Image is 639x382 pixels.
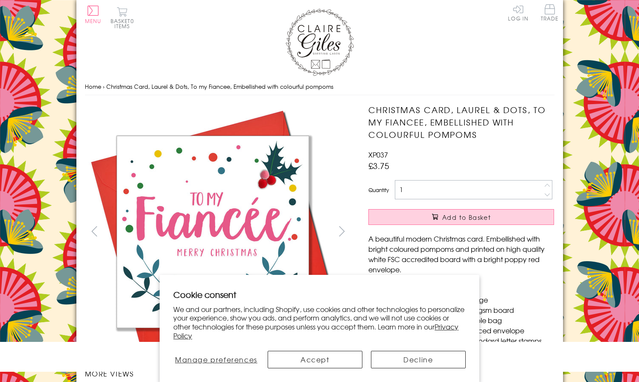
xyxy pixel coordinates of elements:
[332,222,351,241] button: next
[508,4,528,21] a: Log In
[85,368,352,379] h3: More views
[351,104,607,360] img: Christmas Card, Laurel & Dots, To my Fiancee, Embellished with colourful pompoms
[268,351,362,368] button: Accept
[368,149,388,160] span: XP037
[103,82,105,90] span: ›
[368,233,554,274] p: A beautiful modern Christmas card. Embellished with bright coloured pompoms and printed on high q...
[106,82,333,90] span: Christmas Card, Laurel & Dots, To my Fiancee, Embellished with colourful pompoms
[85,17,102,25] span: Menu
[368,104,554,140] h1: Christmas Card, Laurel & Dots, To my Fiancee, Embellished with colourful pompoms
[173,305,466,340] p: We and our partners, including Shopify, use cookies and other technologies to personalize your ex...
[442,213,491,222] span: Add to Basket
[85,6,102,23] button: Menu
[85,78,554,96] nav: breadcrumbs
[111,7,134,29] button: Basket0 items
[371,351,466,368] button: Decline
[114,17,134,30] span: 0 items
[368,160,389,172] span: £3.75
[541,4,559,21] span: Trade
[85,222,104,241] button: prev
[173,289,466,300] h2: Cookie consent
[368,209,554,225] button: Add to Basket
[85,104,341,360] img: Christmas Card, Laurel & Dots, To my Fiancee, Embellished with colourful pompoms
[85,82,101,90] a: Home
[286,9,354,76] img: Claire Giles Greetings Cards
[175,354,257,365] span: Manage preferences
[541,4,559,23] a: Trade
[173,321,458,341] a: Privacy Policy
[368,186,389,194] label: Quantity
[173,351,259,368] button: Manage preferences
